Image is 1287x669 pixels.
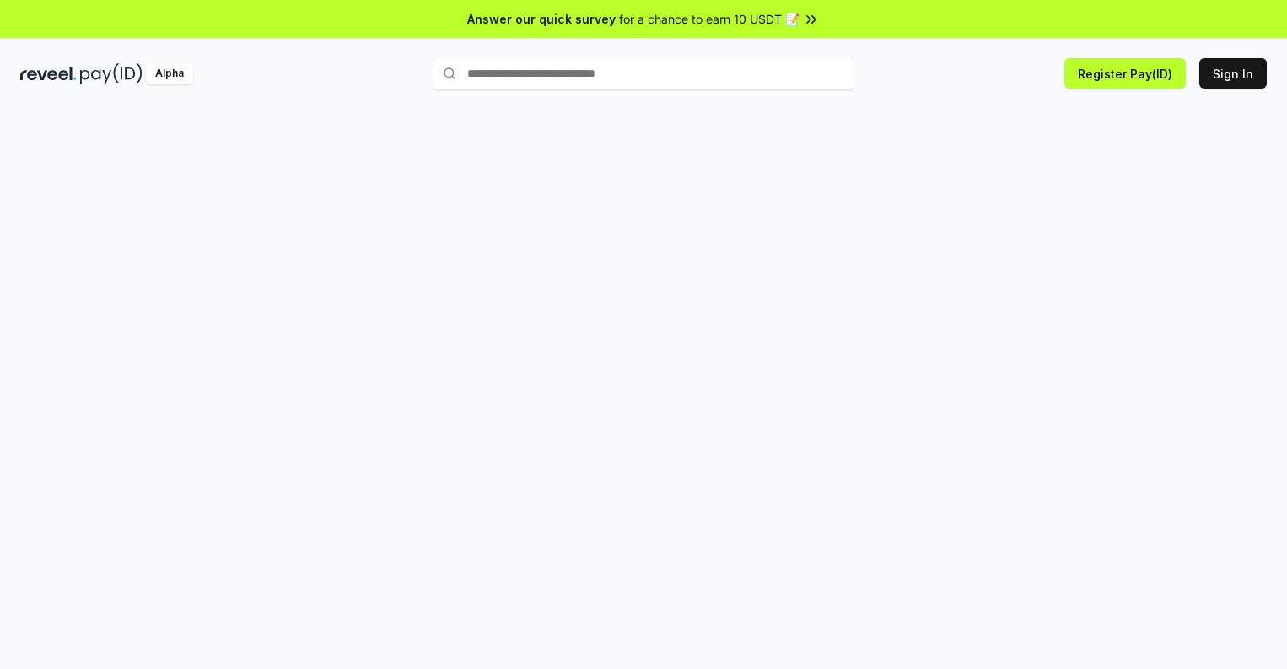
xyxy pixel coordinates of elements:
[619,10,800,28] span: for a chance to earn 10 USDT 📝
[1199,58,1267,89] button: Sign In
[146,63,193,84] div: Alpha
[80,63,143,84] img: pay_id
[467,10,616,28] span: Answer our quick survey
[1064,58,1186,89] button: Register Pay(ID)
[20,63,77,84] img: reveel_dark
